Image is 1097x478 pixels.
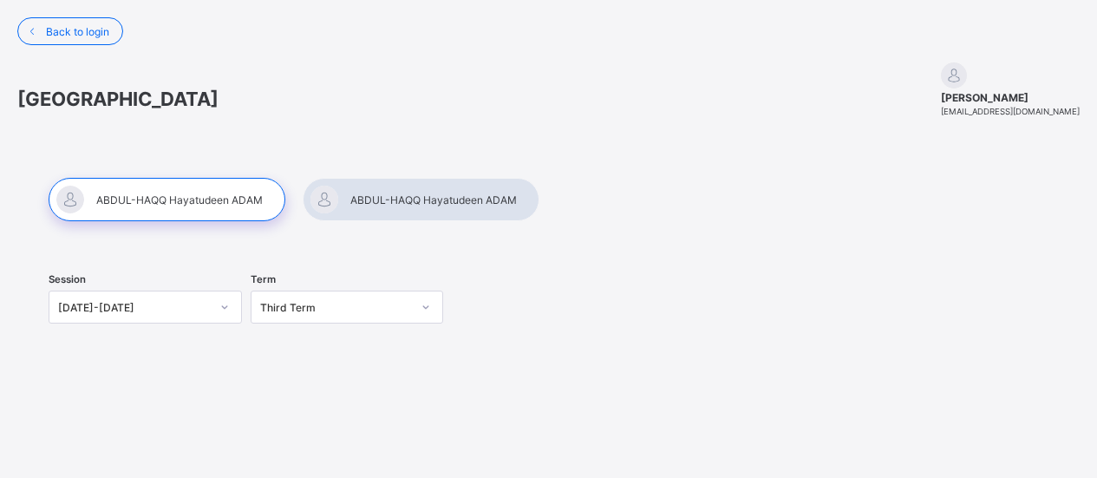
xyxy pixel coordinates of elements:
[17,88,219,110] span: [GEOGRAPHIC_DATA]
[941,62,967,88] img: default.svg
[941,107,1080,116] span: [EMAIL_ADDRESS][DOMAIN_NAME]
[49,273,86,285] span: Session
[260,301,412,314] div: Third Term
[251,273,276,285] span: Term
[58,301,210,314] div: [DATE]-[DATE]
[941,91,1080,104] span: [PERSON_NAME]
[46,25,109,38] span: Back to login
